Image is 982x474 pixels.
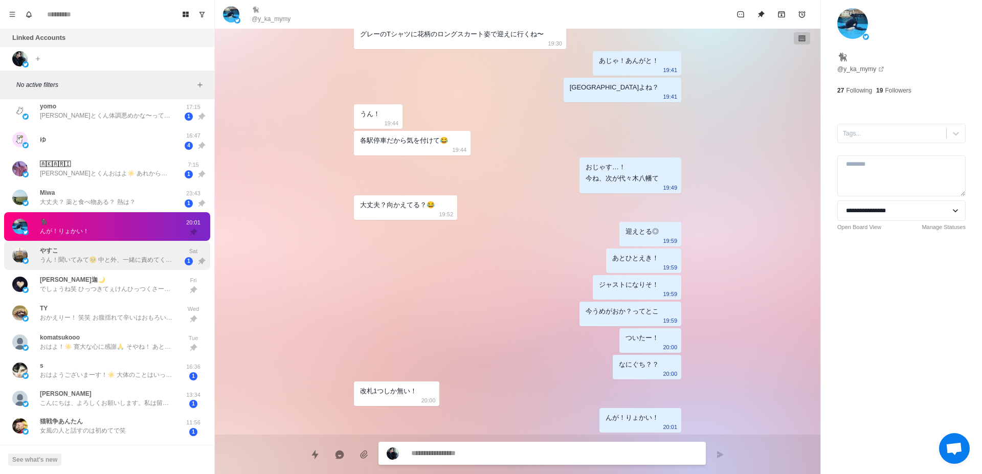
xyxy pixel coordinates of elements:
button: Mark as unread [730,4,751,25]
img: picture [23,142,29,148]
div: 大丈夫？向かえてる？😂 [360,199,435,211]
div: [GEOGRAPHIC_DATA]よね？ [570,82,659,93]
img: picture [23,315,29,322]
p: 20:00 [421,395,436,406]
a: Manage Statuses [922,223,966,232]
img: picture [23,229,29,235]
p: 19:59 [663,235,677,246]
img: picture [23,200,29,206]
img: picture [863,34,869,40]
button: Show unread conversations [194,6,210,22]
p: [PERSON_NAME]とくん体調悪めかな〜って心配してたから 復活良かった！安心したにこにこした！いっぱい寝れてなにより！ 食べる以外もしたもん！いっぱい食べたけど！笑 んん！覚えてたけどち... [40,111,173,120]
p: Sat [181,247,206,256]
img: picture [23,428,29,435]
p: 🄰🄺🄰🅁🄸 [40,160,71,169]
p: No active filters [16,80,194,89]
p: おはようございまーす！☀️ 大体のことはいっぱい寝ればなんとかなる！🙌 [40,370,173,379]
p: 猫戦争あんたん [40,417,83,426]
p: 16:47 [181,131,206,140]
p: Following [846,86,872,95]
div: あとひとえき！ [612,253,659,264]
img: picture [387,447,399,460]
p: こんにちは、よろしくお願いします。私は留学生ですが高い学費を稼ぐ必要があるので性労働をしています20歳なので、私のサービスが必要でしたらLINEを入れてくださいね。 (未[PERSON_NAME... [40,398,173,408]
img: picture [12,363,28,378]
img: picture [12,219,28,234]
p: でしょうね笑 ひっつきてぇけんひっつくさー◎ 笑笑 いけるいける！ いい兆候◎ うまかた！ おざす！ 俺また会いたいんやけど[PERSON_NAME]も次考えてくれとるなら口コミ書いてほし！ 次... [40,284,173,294]
button: Board View [177,6,194,22]
div: ついたー！ [626,332,659,344]
div: 今うめがおか？ってとこ [586,306,659,317]
p: Fri [181,276,206,285]
img: picture [12,51,28,66]
span: 1 [189,428,197,436]
span: 1 [185,257,193,265]
p: s [40,361,43,370]
img: picture [23,61,29,67]
p: 19:59 [663,315,677,326]
p: 19:59 [663,262,677,273]
button: Add media [354,444,374,465]
button: Menu [4,6,20,22]
button: Notifications [20,6,37,22]
span: 1 [189,372,197,380]
div: うん！ [360,108,380,120]
div: んが！りょかい！ [606,412,659,423]
p: @y_ka_mymy [252,14,291,24]
p: うん！聞いてみて🥺 中と外、一緒に責めてくれてたからかなぁ？🤔 可愛くないです😑 寝転がりながらお水飲ませてくれたの、飲みやすかった🫧 試験の前日が[DATE]なんですよね🙄 空いてたら会おうか... [40,255,173,264]
p: 19:44 [384,118,398,129]
img: picture [23,287,29,293]
p: Tue [181,334,206,343]
a: Open Board View [837,223,881,232]
button: Send message [710,444,730,465]
img: picture [234,17,240,24]
p: 🐈‍⬛ [40,217,48,227]
img: picture [12,277,28,292]
p: Miwa [40,188,55,197]
button: Add filters [194,79,206,91]
img: picture [23,373,29,379]
button: See what's new [8,454,61,466]
p: Wed [181,305,206,313]
p: 20:00 [663,342,677,353]
button: Reply with AI [329,444,350,465]
img: picture [12,161,28,176]
p: 大丈夫？ 薬と食べ物ある？ 熱は？ [40,197,136,207]
p: Followers [885,86,911,95]
p: 17:15 [181,103,206,111]
p: [PERSON_NAME]とくんおはよ☀️ あれから幸せに過ごせてる 思い出だけで生きていけるよ 大切にしてもらった キスマしあわせ💋 消えないで 空きとかお代の問い合わせとか 帰りに先に受付に... [40,169,173,178]
img: picture [12,305,28,321]
div: なにぐち？？ [619,359,659,370]
div: チャットを開く [939,433,970,464]
img: picture [23,401,29,407]
p: 20:01 [663,421,677,433]
p: 🐈‍⬛ [837,51,847,63]
p: Linked Accounts [12,33,65,43]
button: Add reminder [792,4,812,25]
p: んが！りょかい！ [40,227,89,236]
img: picture [12,190,28,205]
p: やすこ [40,246,58,255]
p: 19:59 [663,288,677,300]
span: 1 [185,170,193,178]
img: picture [223,6,239,22]
p: おはよ！☀️ 寛大な心に感謝🙏 そやね！ あとは当日のカウンセリングでどんなことするー？とか決めれたら◎ [40,342,173,351]
button: Quick replies [305,444,325,465]
div: 了解🙌 グレーのTシャツに花柄のロングスカート姿で迎えに行くね〜 [360,17,544,40]
div: おじゃす…！ 今ね、次が代々木八幡て [586,162,659,184]
img: picture [23,171,29,177]
p: 20:01 [181,218,206,227]
span: 1 [189,400,197,408]
img: picture [12,334,28,350]
p: 19 [876,86,883,95]
p: 16:36 [181,363,206,371]
img: picture [12,418,28,434]
p: 19:41 [663,91,677,102]
div: あじゃ！あんがと！ [599,55,659,66]
div: 迎えとる◎ [626,226,659,237]
p: [PERSON_NAME] [40,389,92,398]
img: picture [23,345,29,351]
button: Archive [771,4,792,25]
span: 4 [185,142,193,150]
span: 1 [185,112,193,121]
img: picture [12,391,28,406]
